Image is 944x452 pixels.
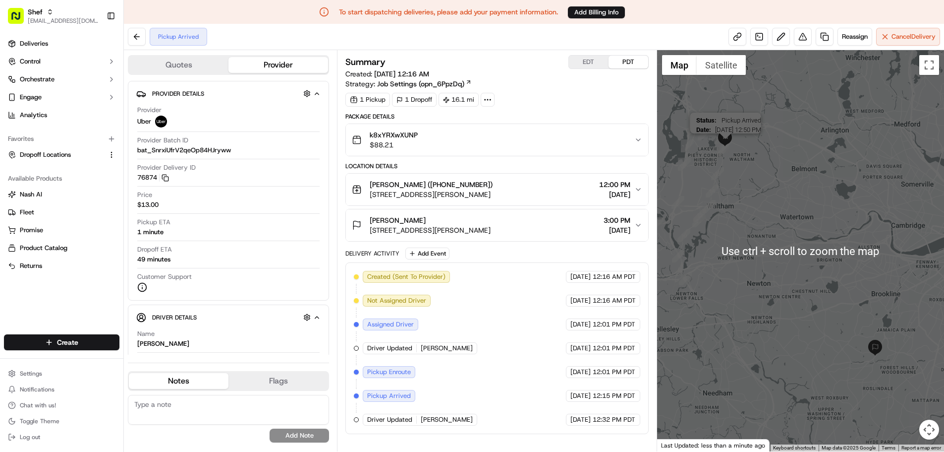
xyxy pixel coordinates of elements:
[31,154,69,162] span: Shef Support
[703,200,716,213] div: 13
[8,150,104,159] a: Dropoff Locations
[20,244,67,253] span: Product Catalog
[901,445,941,451] a: Report a map error
[837,28,872,46] button: Reassign
[137,106,162,115] span: Provider
[651,217,664,230] div: 1
[20,401,56,409] span: Chat with us!
[136,309,321,325] button: Driver Details
[876,28,940,46] button: CancelDelivery
[570,368,591,377] span: [DATE]
[570,344,591,353] span: [DATE]
[28,7,43,17] button: Shef
[697,55,746,75] button: Show satellite imagery
[137,228,164,237] div: 1 minute
[57,337,78,347] span: Create
[568,6,625,18] a: Add Billing Info
[370,225,491,235] span: [STREET_ADDRESS][PERSON_NAME]
[367,320,414,329] span: Assigned Driver
[77,154,97,162] span: [DATE]
[367,391,411,400] span: Pickup Arrived
[662,55,697,75] button: Show street map
[129,373,228,389] button: Notes
[71,154,75,162] span: •
[345,113,648,121] div: Package Details
[4,430,119,444] button: Log out
[137,146,231,155] span: bat_SnrxiUfrV2qeOp84HJryww
[20,417,59,425] span: Toggle Theme
[4,36,119,52] a: Deliveries
[346,124,648,156] button: k8xYRXwXUNP$88.21
[367,296,426,305] span: Not Assigned Driver
[719,139,732,152] div: 17
[20,261,42,270] span: Returns
[10,129,66,137] div: Past conversations
[10,40,180,56] p: Welcome 👋
[660,439,692,452] a: Open this area in Google Maps (opens a new window)
[679,272,692,285] div: 8
[45,95,163,105] div: Start new chat
[154,127,180,139] button: See all
[4,4,103,28] button: Shef[EMAIL_ADDRESS][DOMAIN_NAME]
[570,272,591,281] span: [DATE]
[842,32,868,41] span: Reassign
[137,329,155,338] span: Name
[609,56,648,68] button: PDT
[392,93,437,107] div: 1 Dropoff
[919,420,939,440] button: Map camera controls
[129,57,228,73] button: Quotes
[137,255,170,264] div: 49 minutes
[570,320,591,329] span: [DATE]
[6,191,80,209] a: 📗Knowledge Base
[20,190,42,199] span: Nash AI
[20,39,48,48] span: Deliveries
[10,10,30,30] img: Nash
[20,433,40,441] span: Log out
[593,272,636,281] span: 12:16 AM PDT
[4,131,119,147] div: Favorites
[137,200,159,209] span: $13.00
[593,296,636,305] span: 12:16 AM PDT
[4,222,119,238] button: Promise
[716,140,729,153] div: 7
[715,126,761,133] span: [DATE] 12:50 PM
[599,190,630,199] span: [DATE]
[10,196,18,204] div: 📗
[137,163,196,172] span: Provider Delivery ID
[4,171,119,187] div: Available Products
[84,196,92,204] div: 💻
[678,158,691,171] div: 3
[421,415,473,424] span: [PERSON_NAME]
[706,185,719,197] div: 14
[345,93,390,107] div: 1 Pickup
[773,445,816,452] button: Keyboard shortcuts
[4,398,119,412] button: Chat with us!
[604,225,630,235] span: [DATE]
[99,219,120,227] span: Pylon
[339,7,558,17] p: To start dispatching deliveries, please add your payment information.
[570,415,591,424] span: [DATE]
[4,383,119,396] button: Notifications
[20,208,34,217] span: Fleet
[8,190,115,199] a: Nash AI
[593,320,635,329] span: 12:01 PM PDT
[136,85,321,102] button: Provider Details
[599,180,630,190] span: 12:00 PM
[570,296,591,305] span: [DATE]
[370,215,426,225] span: [PERSON_NAME]
[28,17,99,25] button: [EMAIL_ADDRESS][DOMAIN_NAME]
[137,218,170,227] span: Pickup ETA
[714,131,727,144] div: 6
[152,314,197,322] span: Driver Details
[370,190,493,199] span: [STREET_ADDRESS][PERSON_NAME]
[21,95,39,113] img: 8571987876998_91fb9ceb93ad5c398215_72.jpg
[604,215,630,225] span: 3:00 PM
[26,64,178,74] input: Got a question? Start typing here...
[593,344,635,353] span: 12:01 PM PDT
[421,344,473,353] span: [PERSON_NAME]
[20,195,76,205] span: Knowledge Base
[80,191,163,209] a: 💻API Documentation
[137,191,152,199] span: Price
[137,117,151,126] span: Uber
